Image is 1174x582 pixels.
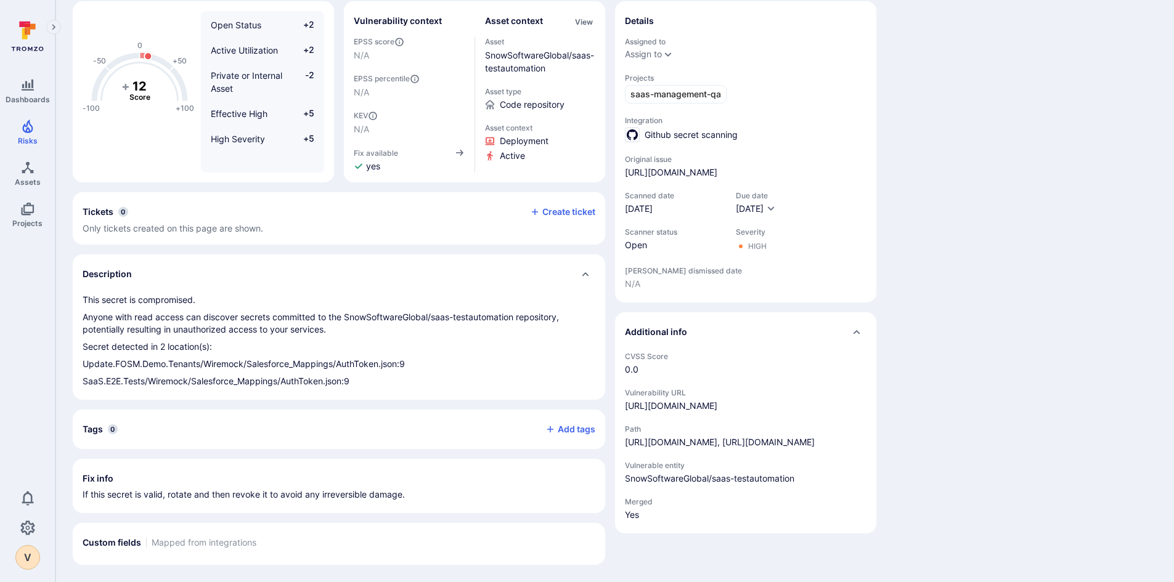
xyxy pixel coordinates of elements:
span: 0.0 [625,363,866,376]
span: N/A [625,278,866,290]
span: Effective High [211,108,267,119]
h2: Description [83,268,132,280]
text: -50 [93,56,106,65]
span: Open [625,239,724,251]
span: yes [366,160,380,172]
span: Integration [625,116,866,125]
h2: Details [625,15,654,27]
span: Vulnerability URL [625,388,866,397]
span: Severity [736,227,767,236]
span: Only tickets created on this page are shown. [83,223,263,233]
span: Private or Internal Asset [211,70,282,94]
span: +2 [291,18,314,31]
span: Scanner status [625,227,724,236]
text: Score [129,92,150,102]
p: Update.FOSM.Demo.Tenants/Wiremock/Salesforce_Mappings/AuthToken.json:9 [83,358,595,370]
h2: Tags [83,423,103,435]
span: [PERSON_NAME] dismissed date [625,266,866,275]
button: Expand dropdown [663,49,673,59]
h2: Custom fields [83,536,141,549]
div: Collapse [73,192,605,245]
span: Yes [625,509,866,521]
span: Asset type [485,87,596,96]
a: saas-management-qa [625,85,727,103]
button: [DATE] [736,203,776,215]
section: additional info card [615,312,876,533]
div: vishi.tamhankar@snowsoftware.com [15,545,40,570]
span: +5 [291,132,314,145]
a: [URL][DOMAIN_NAME] [625,166,717,179]
span: Asset context [485,123,596,132]
div: Collapse [615,312,876,352]
span: N/A [354,49,465,62]
span: Dashboards [6,95,50,104]
span: EPSS percentile [354,74,465,84]
button: View [573,17,595,26]
div: Click to view all asset context details [573,15,595,28]
div: High [748,241,767,251]
h2: Asset context [485,15,543,27]
span: SnowSoftwareGlobal/saas-testautomation [625,472,866,485]
span: +5 [291,107,314,120]
text: -100 [83,103,100,113]
span: [DATE] [736,203,764,214]
span: Fix available [354,148,398,158]
div: Collapse tags [73,410,605,449]
span: +2 [291,44,314,57]
section: fix info card [73,459,605,513]
span: N/A [354,86,465,99]
p: Anyone with read access can discover secrets committed to the SnowSoftwareGlobal/saas-testautomat... [83,311,595,336]
p: Secret detected in 2 location(s): [83,341,595,353]
span: Active Utilization [211,45,278,55]
span: Open Status [211,20,261,30]
g: The vulnerability score is based on the parameters defined in the settings [115,79,165,102]
span: EPSS score [354,37,465,47]
span: Risks [18,136,38,145]
span: High Severity [211,134,265,144]
span: -2 [291,69,314,95]
span: N/A [354,123,465,135]
span: Vulnerable entity [625,461,866,470]
span: Scanned date [625,191,724,200]
text: +50 [173,56,187,65]
span: Click to view evidence [500,135,548,147]
span: KEV [354,111,465,121]
span: 0 [118,207,128,217]
span: Github secret scanning [645,129,738,141]
a: [URL][DOMAIN_NAME] [625,437,717,447]
h2: Fix info [83,472,113,485]
h2: Additional info [625,326,687,338]
div: [URL][DOMAIN_NAME] [625,400,717,412]
span: Projects [625,73,866,83]
span: Projects [12,219,43,228]
p: This secret is compromised. [83,294,595,306]
p: SaaS.E2E.Tests/Wiremock/Salesforce_Mappings/AuthToken.json:9 [83,375,595,387]
h2: Tickets [83,206,113,218]
section: details card [615,1,876,302]
tspan: + [121,79,130,94]
button: Expand navigation menu [46,20,61,34]
span: Merged [625,497,866,506]
span: Path [625,424,866,434]
button: Add tags [536,419,595,439]
span: Mapped from integrations [152,536,256,549]
span: Assets [15,177,41,187]
p: If this secret is valid, rotate and then revoke it to avoid any irreversible damage. [83,488,595,501]
span: saas-management-qa [630,88,721,100]
text: 0 [137,41,142,50]
tspan: 12 [132,79,147,94]
span: Asset [485,37,596,46]
span: Assigned to [625,37,866,46]
section: tickets card [73,192,605,245]
div: Assign to [625,49,662,59]
span: CVSS Score [625,352,866,361]
span: Due date [736,191,776,200]
i: Expand navigation menu [49,22,58,33]
div: Due date field [736,191,776,215]
button: V [15,545,40,570]
span: Click to view evidence [500,150,525,162]
span: 0 [108,424,118,434]
a: SnowSoftwareGlobal/saas-testautomation [485,50,594,73]
span: [DATE] [625,203,724,215]
section: custom fields card [73,523,605,565]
